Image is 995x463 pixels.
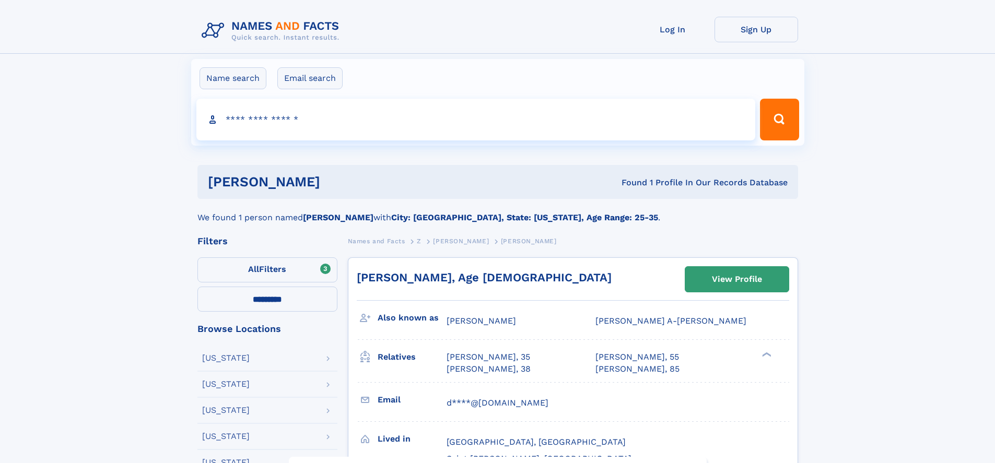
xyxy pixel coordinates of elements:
div: Found 1 Profile In Our Records Database [471,177,788,188]
label: Filters [197,257,337,282]
div: [US_STATE] [202,380,250,388]
h3: Also known as [378,309,447,327]
span: [PERSON_NAME] [501,238,557,245]
h3: Email [378,391,447,409]
a: [PERSON_NAME] [433,234,489,247]
div: ❯ [759,351,772,358]
a: Log In [631,17,715,42]
b: [PERSON_NAME] [303,212,373,222]
h3: Lived in [378,430,447,448]
div: [US_STATE] [202,432,250,441]
a: [PERSON_NAME], 55 [595,351,679,363]
a: [PERSON_NAME], 85 [595,363,680,375]
div: Filters [197,236,337,246]
a: [PERSON_NAME], Age [DEMOGRAPHIC_DATA] [357,271,612,284]
a: Sign Up [715,17,798,42]
span: [PERSON_NAME] [433,238,489,245]
h1: [PERSON_NAME] [208,175,471,188]
a: [PERSON_NAME], 35 [447,351,530,363]
a: [PERSON_NAME], 38 [447,363,531,375]
span: All [248,264,259,274]
input: search input [196,99,756,140]
span: [PERSON_NAME] [447,316,516,326]
span: [GEOGRAPHIC_DATA], [GEOGRAPHIC_DATA] [447,437,626,447]
label: Name search [200,67,266,89]
label: Email search [277,67,343,89]
button: Search Button [760,99,799,140]
div: View Profile [712,267,762,291]
a: Names and Facts [348,234,405,247]
a: Z [417,234,422,247]
span: Z [417,238,422,245]
div: We found 1 person named with . [197,199,798,224]
div: [US_STATE] [202,354,250,362]
a: View Profile [685,267,789,292]
h3: Relatives [378,348,447,366]
div: [US_STATE] [202,406,250,414]
b: City: [GEOGRAPHIC_DATA], State: [US_STATE], Age Range: 25-35 [391,212,658,222]
img: Logo Names and Facts [197,17,348,45]
div: Browse Locations [197,324,337,334]
span: [PERSON_NAME] A-[PERSON_NAME] [595,316,746,326]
